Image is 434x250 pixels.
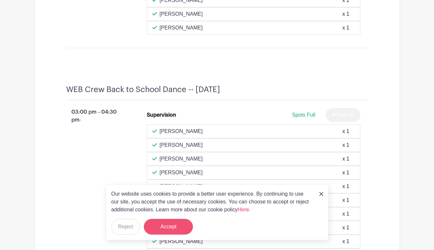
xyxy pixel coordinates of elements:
p: [PERSON_NAME] [160,24,203,32]
div: Supervision [147,111,176,119]
p: [PERSON_NAME] [160,183,203,190]
p: [PERSON_NAME] [160,169,203,177]
span: Spots Full [292,112,315,118]
div: x 1 [342,24,349,32]
img: close_button-5f87c8562297e5c2d7936805f587ecaba9071eb48480494691a3f1689db116b3.svg [319,192,323,196]
div: x 1 [342,155,349,163]
p: [PERSON_NAME] [160,155,203,163]
p: [PERSON_NAME] [160,141,203,149]
div: x 1 [342,210,349,218]
p: [PERSON_NAME] [160,238,203,245]
div: x 1 [342,10,349,18]
div: x 1 [342,183,349,190]
button: Reject [111,219,140,235]
p: [PERSON_NAME] [160,10,203,18]
div: x 1 [342,224,349,232]
p: [PERSON_NAME] [160,127,203,135]
div: x 1 [342,169,349,177]
a: Here [238,207,249,212]
div: x 1 [342,238,349,245]
div: x 1 [342,127,349,135]
div: x 1 [342,141,349,149]
h4: WEB Crew Back to School Dance -- [DATE] [66,85,220,94]
div: x 1 [342,196,349,204]
p: Our website uses cookies to provide a better user experience. By continuing to use our site, you ... [111,190,312,214]
span: - [80,117,81,123]
button: Accept [144,219,193,235]
p: 03:00 pm - 04:30 pm [56,106,137,126]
